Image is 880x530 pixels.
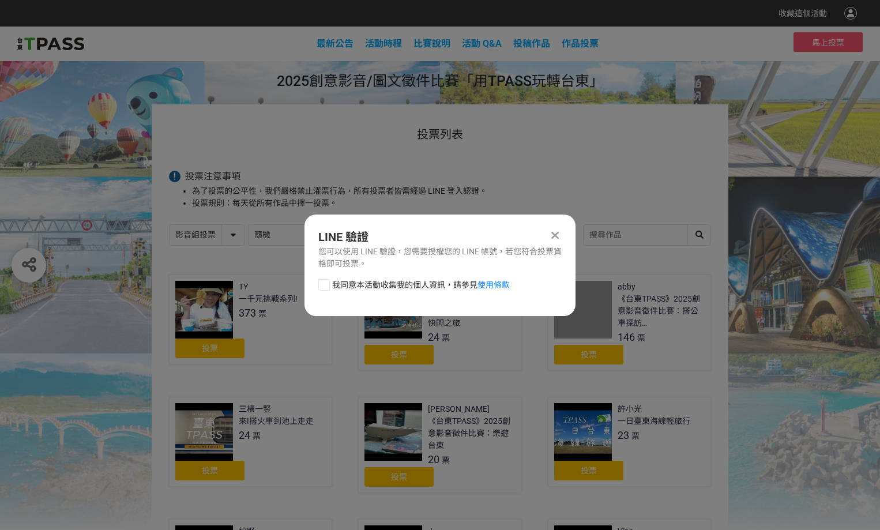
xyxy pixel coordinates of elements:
[428,403,490,415] div: [PERSON_NAME]
[618,281,635,293] div: abby
[239,403,271,415] div: 三橫一豎
[562,38,599,49] span: 作品投票
[253,431,261,441] span: 票
[618,403,642,415] div: 許小光
[239,415,314,427] div: 來!搭火車到池上走走
[318,228,562,246] div: LINE 驗證
[413,38,450,49] a: 比賽說明
[477,280,510,290] a: 使用條款
[618,429,629,441] span: 23
[428,453,439,465] span: 20
[618,331,635,343] span: 146
[631,431,640,441] span: 票
[618,415,690,427] div: 一日臺東海線輕旅行
[581,466,597,475] span: 投票
[358,275,521,371] a: 林可樂《台東TPASS》2025創意影音徵件比賽：市區快閃之旅24票投票
[442,333,450,343] span: 票
[548,397,711,487] a: 許小光一日臺東海線輕旅行23票投票
[239,281,248,293] div: TY
[779,9,827,18] span: 收藏這個活動
[584,225,710,245] input: 搜尋作品
[258,309,266,318] span: 票
[192,197,711,209] li: 投票規則：每天從所有作品中擇一投票。
[812,38,844,47] span: 馬上投票
[428,415,515,452] div: 《台東TPASS》2025創意影音徵件比賽：樂遊台東
[391,472,407,482] span: 投票
[192,185,711,197] li: 為了投票的公平性，我們嚴格禁止灌票行為，所有投票者皆需經過 LINE 登入認證。
[428,331,439,343] span: 24
[332,279,510,291] span: 我同意本活動收集我的個人資訊，請參見
[365,38,402,49] a: 活動時程
[202,344,218,353] span: 投票
[239,307,256,319] span: 373
[239,293,298,305] div: 一千元挑戰系列!
[202,466,218,475] span: 投票
[169,275,332,364] a: TY一千元挑戰系列!373票投票
[513,38,550,49] span: 投稿作品
[462,38,502,49] a: 活動 Q&A
[442,456,450,465] span: 票
[637,333,645,343] span: 票
[793,32,863,52] button: 馬上投票
[581,350,597,359] span: 投票
[618,293,705,329] div: 《台東TPASS》2025創意影音徵件比賽：搭公車探訪[GEOGRAPHIC_DATA]店
[317,38,353,49] a: 最新公告
[169,397,332,487] a: 三橫一豎來!搭火車到池上走走24票投票
[277,73,604,89] span: 2025創意影音/圖文徵件比賽「用TPASS玩轉台東」
[318,246,562,270] div: 您可以使用 LINE 驗證，您需要授權您的 LINE 帳號，若您符合投票資格即可投票。
[358,397,521,493] a: [PERSON_NAME]《台東TPASS》2025創意影音徵件比賽：樂遊台東20票投票
[391,350,407,359] span: 投票
[185,171,240,182] span: 投票注意事項
[239,429,250,441] span: 24
[17,35,84,52] img: 2025創意影音/圖文徵件比賽「用TPASS玩轉台東」
[169,127,711,141] h1: 投票列表
[548,275,711,371] a: abby《台東TPASS》2025創意影音徵件比賽：搭公車探訪[GEOGRAPHIC_DATA]店146票投票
